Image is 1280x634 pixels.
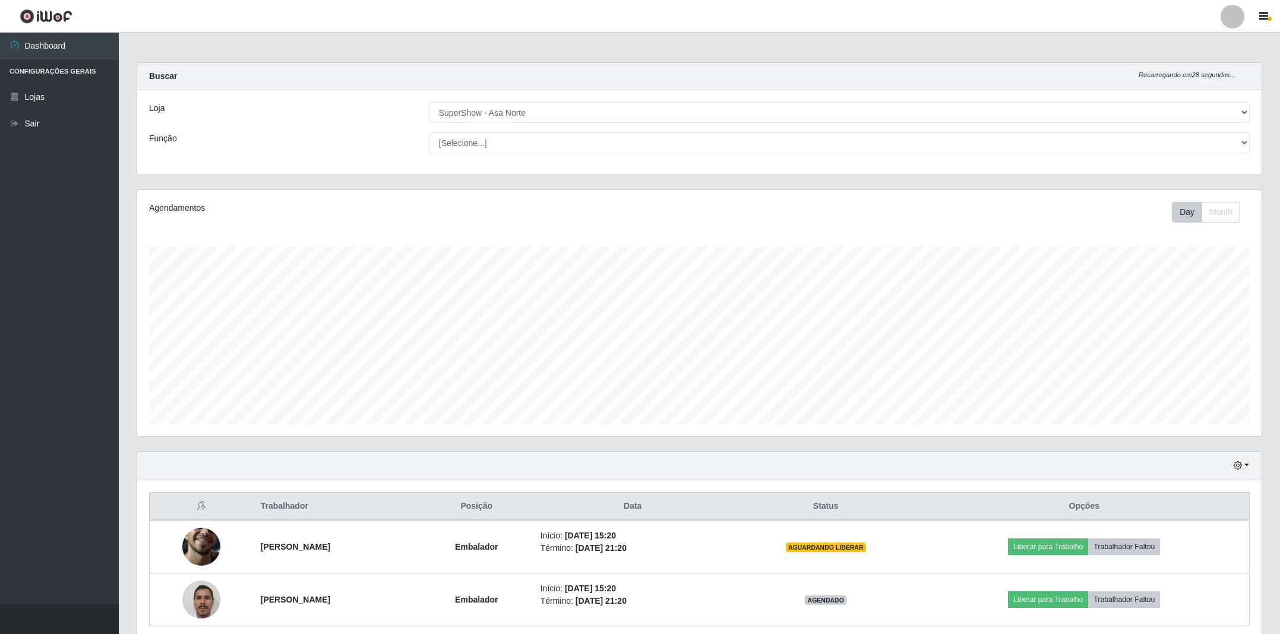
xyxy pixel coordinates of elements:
[533,493,732,521] th: Data
[1139,71,1235,78] i: Recarregando em 28 segundos...
[261,595,330,604] strong: [PERSON_NAME]
[919,493,1250,521] th: Opções
[565,531,616,540] time: [DATE] 15:20
[261,542,330,551] strong: [PERSON_NAME]
[149,132,177,145] label: Função
[455,595,498,604] strong: Embalador
[149,102,165,115] label: Loja
[420,493,533,521] th: Posição
[1088,591,1160,608] button: Trabalhador Faltou
[786,543,866,552] span: AGUARDANDO LIBERAR
[1202,202,1240,223] button: Month
[541,530,725,542] li: Início:
[254,493,420,521] th: Trabalhador
[149,202,598,214] div: Agendamentos
[182,574,220,625] img: 1754513784799.jpeg
[149,71,177,81] strong: Buscar
[1172,202,1202,223] button: Day
[732,493,919,521] th: Status
[1088,538,1160,555] button: Trabalhador Faltou
[565,584,616,593] time: [DATE] 15:20
[541,595,725,607] li: Término:
[20,9,72,24] img: CoreUI Logo
[576,543,627,553] time: [DATE] 21:20
[805,595,846,605] span: AGENDADO
[182,505,220,589] img: 1755034904390.jpeg
[1008,591,1088,608] button: Liberar para Trabalho
[455,542,498,551] strong: Embalador
[541,542,725,554] li: Término:
[1172,202,1240,223] div: First group
[1172,202,1250,223] div: Toolbar with button groups
[576,596,627,606] time: [DATE] 21:20
[541,582,725,595] li: Início:
[1008,538,1088,555] button: Liberar para Trabalho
